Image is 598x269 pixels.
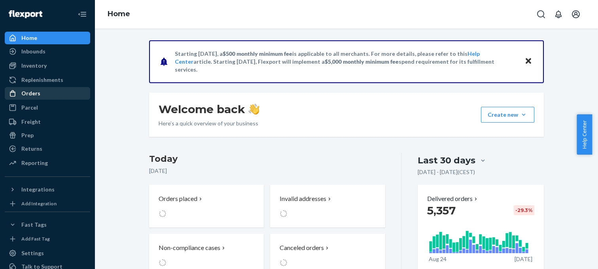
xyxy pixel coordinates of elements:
div: Home [21,34,37,42]
p: Canceled orders [280,243,324,252]
a: Add Integration [5,199,90,208]
div: Add Fast Tag [21,235,50,242]
button: Open Search Box [533,6,549,22]
a: Freight [5,116,90,128]
span: $500 monthly minimum fee [223,50,292,57]
div: Parcel [21,104,38,112]
div: Add Integration [21,200,57,207]
div: Settings [21,249,44,257]
div: Orders [21,89,40,97]
span: $5,000 monthly minimum fee [325,58,399,65]
p: Here’s a quick overview of your business [159,119,259,127]
div: Prep [21,131,34,139]
ol: breadcrumbs [101,3,136,26]
div: Inventory [21,62,47,70]
p: [DATE] [515,255,532,263]
div: Last 30 days [418,154,475,167]
div: -29.3 % [514,205,534,215]
p: Non-compliance cases [159,243,220,252]
a: Add Fast Tag [5,234,90,244]
div: Fast Tags [21,221,47,229]
a: Inbounds [5,45,90,58]
p: [DATE] - [DATE] ( CEST ) [418,168,475,176]
button: Delivered orders [427,194,479,203]
div: Replenishments [21,76,63,84]
a: Replenishments [5,74,90,86]
button: Orders placed [149,185,264,227]
button: Fast Tags [5,218,90,231]
h3: Today [149,153,385,165]
a: Home [108,9,130,18]
button: Close Navigation [74,6,90,22]
button: Help Center [577,114,592,155]
p: [DATE] [149,167,385,175]
img: Flexport logo [9,10,42,18]
h1: Welcome back [159,102,259,116]
button: Close [523,56,534,67]
a: Inventory [5,59,90,72]
a: Prep [5,129,90,142]
p: Starting [DATE], a is applicable to all merchants. For more details, please refer to this article... [175,50,517,74]
div: Integrations [21,186,55,193]
a: Home [5,32,90,44]
p: Aug 24 [429,255,447,263]
button: Create new [481,107,534,123]
button: Open account menu [568,6,584,22]
div: Inbounds [21,47,45,55]
a: Orders [5,87,90,100]
p: Invalid addresses [280,194,326,203]
a: Settings [5,247,90,260]
button: Integrations [5,183,90,196]
button: Open notifications [551,6,566,22]
button: Invalid addresses [270,185,385,227]
a: Reporting [5,157,90,169]
a: Returns [5,142,90,155]
a: Parcel [5,101,90,114]
p: Orders placed [159,194,197,203]
img: hand-wave emoji [248,104,259,115]
div: Freight [21,118,41,126]
div: Reporting [21,159,48,167]
div: Returns [21,145,42,153]
span: 5,357 [427,204,456,217]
